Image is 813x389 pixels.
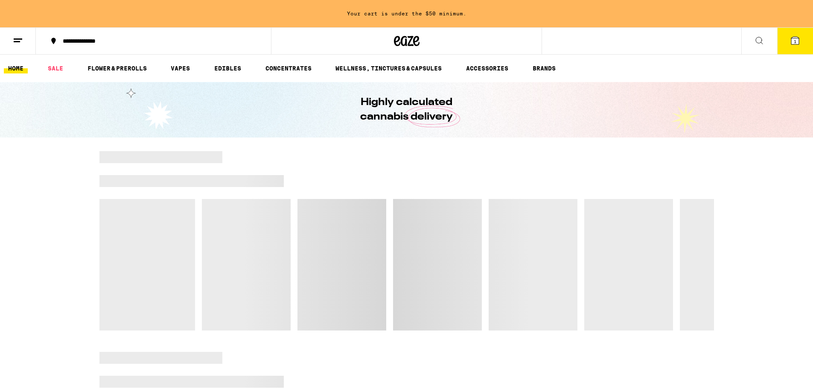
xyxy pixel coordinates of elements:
a: ACCESSORIES [462,63,513,73]
a: VAPES [166,63,194,73]
a: WELLNESS, TINCTURES & CAPSULES [331,63,446,73]
h1: Highly calculated cannabis delivery [336,95,477,124]
button: BRANDS [528,63,560,73]
span: 1 [794,39,796,44]
a: SALE [44,63,67,73]
button: 1 [777,28,813,54]
a: HOME [4,63,28,73]
a: FLOWER & PREROLLS [83,63,151,73]
a: EDIBLES [210,63,245,73]
a: CONCENTRATES [261,63,316,73]
iframe: Opens a widget where you can find more information [758,363,804,385]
